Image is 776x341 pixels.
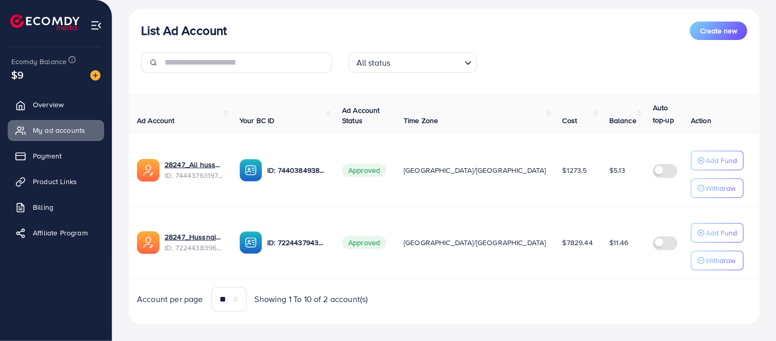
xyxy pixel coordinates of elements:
p: Withdraw [706,182,735,194]
span: Balance [609,115,636,126]
button: Withdraw [691,251,744,270]
p: Auto top-up [653,102,683,126]
span: Ad Account [137,115,175,126]
span: $9 [11,67,24,82]
p: Withdraw [706,254,735,267]
span: Overview [33,99,64,110]
a: Billing [8,197,104,217]
a: Overview [8,94,104,115]
span: Action [691,115,711,126]
span: Product Links [33,176,77,187]
h3: List Ad Account [141,23,227,38]
img: ic-ba-acc.ded83a64.svg [240,231,262,254]
p: ID: 7224437943795236866 [267,236,326,249]
iframe: Chat [732,295,768,333]
input: Search for option [393,53,460,70]
img: menu [90,19,102,31]
span: Showing 1 To 10 of 2 account(s) [255,293,368,305]
div: Search for option [349,52,477,73]
span: Billing [33,202,53,212]
span: Account per page [137,293,203,305]
div: <span class='underline'>28247_Ali hussnain_1733278939993</span></br>7444376319784910865 [165,159,223,180]
span: Ecomdy Balance [11,56,67,67]
span: $5.13 [609,165,626,175]
span: Create new [700,26,737,36]
span: My ad accounts [33,125,85,135]
img: image [90,70,101,81]
a: My ad accounts [8,120,104,141]
p: ID: 7440384938064789521 [267,164,326,176]
span: ID: 7224438396242935809 [165,243,223,253]
button: Withdraw [691,178,744,198]
span: $7829.44 [563,237,593,248]
img: ic-ads-acc.e4c84228.svg [137,231,160,254]
p: Add Fund [706,154,737,167]
span: [GEOGRAPHIC_DATA]/[GEOGRAPHIC_DATA] [404,165,546,175]
span: $11.46 [609,237,629,248]
img: logo [10,14,79,30]
button: Add Fund [691,151,744,170]
div: <span class='underline'>28247_Hussnains Ad Account_1682070647889</span></br>7224438396242935809 [165,232,223,253]
span: Payment [33,151,62,161]
span: ID: 7444376319784910865 [165,170,223,180]
span: Ad Account Status [342,105,380,126]
span: Your BC ID [240,115,275,126]
a: Product Links [8,171,104,192]
a: Payment [8,146,104,166]
span: Cost [563,115,578,126]
button: Create new [690,22,747,40]
a: 28247_Hussnains Ad Account_1682070647889 [165,232,223,242]
span: Approved [342,236,386,249]
span: $1273.5 [563,165,587,175]
span: All status [354,55,393,70]
span: [GEOGRAPHIC_DATA]/[GEOGRAPHIC_DATA] [404,237,546,248]
a: Affiliate Program [8,223,104,243]
span: Affiliate Program [33,228,88,238]
a: 28247_Ali hussnain_1733278939993 [165,159,223,170]
p: Add Fund [706,227,737,239]
img: ic-ads-acc.e4c84228.svg [137,159,160,182]
button: Add Fund [691,223,744,243]
span: Approved [342,164,386,177]
img: ic-ba-acc.ded83a64.svg [240,159,262,182]
span: Time Zone [404,115,438,126]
